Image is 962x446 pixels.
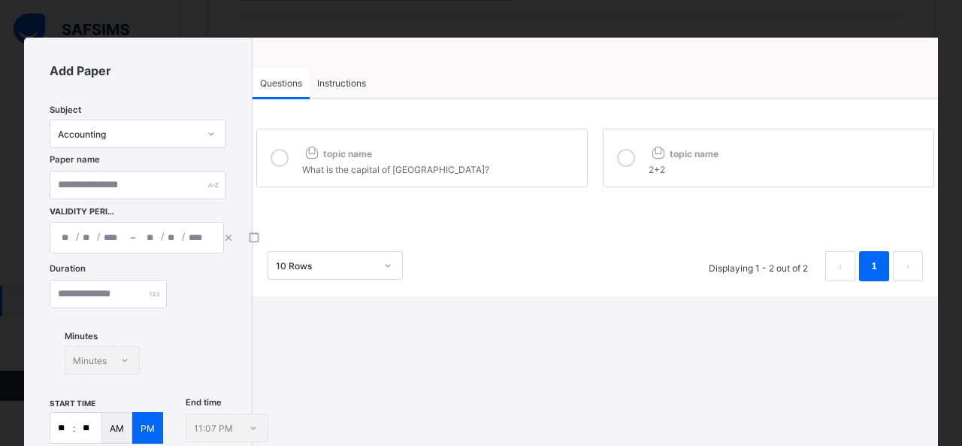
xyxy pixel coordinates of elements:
[302,160,579,175] div: What is the capital of [GEOGRAPHIC_DATA]?
[260,77,302,89] span: Questions
[317,77,366,89] span: Instructions
[276,260,375,272] div: 10 Rows
[50,63,226,78] span: Add Paper
[186,397,222,408] span: End time
[97,230,100,243] span: /
[893,251,923,281] li: 下一页
[65,331,98,341] span: Minutes
[161,230,164,243] span: /
[50,263,86,274] label: Duration
[110,423,124,434] p: AM
[649,160,926,175] div: 2+2
[649,148,718,159] span: topic name
[50,399,95,408] span: start time
[825,251,855,281] button: prev page
[859,251,889,281] li: 1
[302,148,372,159] span: topic name
[825,251,855,281] li: 上一页
[50,105,81,115] span: Subject
[58,129,198,140] div: Accounting
[50,154,100,165] label: Paper name
[131,231,135,244] span: –
[182,230,185,243] span: /
[76,230,79,243] span: /
[73,423,75,434] p: :
[893,251,923,281] button: next page
[867,256,881,276] a: 1
[141,423,155,434] p: PM
[50,207,115,217] span: Validity Period
[697,251,819,281] li: Displaying 1 - 2 out of 2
